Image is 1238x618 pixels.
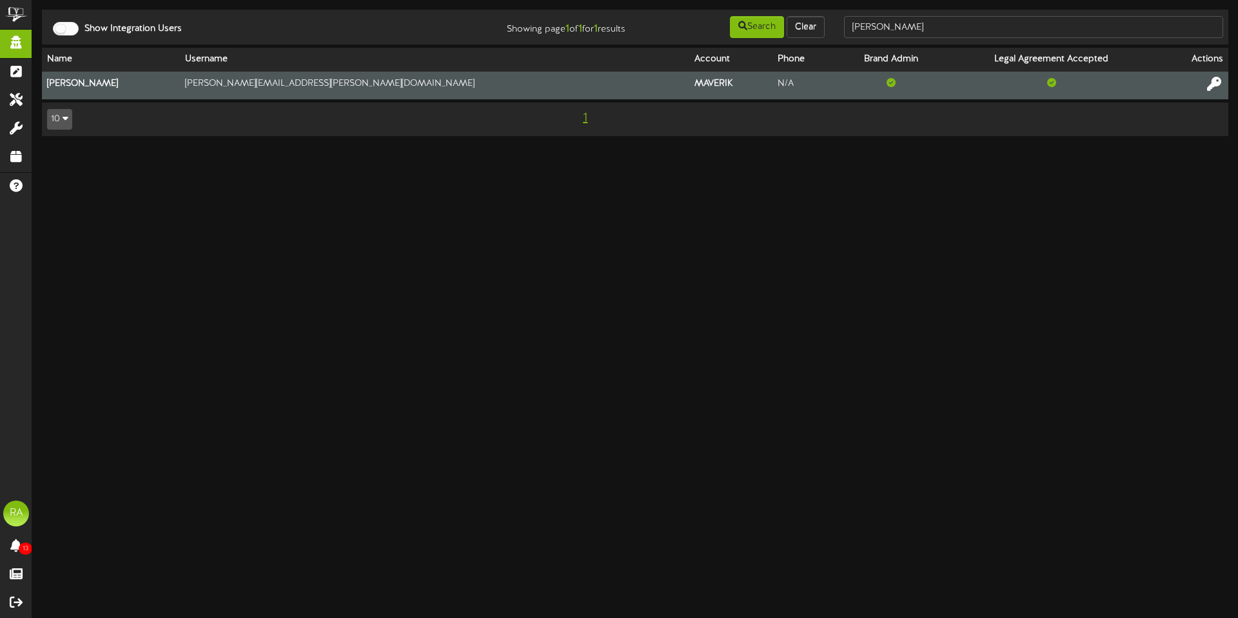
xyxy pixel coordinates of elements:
th: Legal Agreement Accepted [946,48,1157,72]
div: Showing page of for results [436,15,635,37]
td: N/A [772,72,836,99]
th: MAVERIK [689,72,772,99]
td: [PERSON_NAME][EMAIL_ADDRESS][PERSON_NAME][DOMAIN_NAME] [180,72,689,99]
th: [PERSON_NAME] [42,72,180,99]
span: 13 [19,543,32,555]
button: 10 [47,109,72,130]
strong: 1 [578,23,582,35]
input: -- Search -- [844,16,1223,38]
th: Username [180,48,689,72]
th: Account [689,48,772,72]
th: Phone [772,48,836,72]
th: Actions [1157,48,1229,72]
th: Brand Admin [836,48,946,72]
button: Search [730,16,784,38]
div: RA [3,501,29,526]
strong: 1 [594,23,598,35]
button: Clear [787,16,825,38]
strong: 1 [565,23,569,35]
span: 1 [580,111,591,125]
label: Show Integration Users [75,23,182,35]
th: Name [42,48,180,72]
